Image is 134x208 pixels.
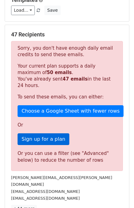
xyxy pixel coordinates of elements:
small: [EMAIL_ADDRESS][DOMAIN_NAME] [11,196,80,201]
a: Sign up for a plan [18,133,69,145]
h5: 47 Recipients [11,31,123,38]
iframe: Chat Widget [103,178,134,208]
a: Choose a Google Sheet with fewer rows [18,105,124,117]
a: Load... [11,6,35,15]
small: [EMAIL_ADDRESS][DOMAIN_NAME] [11,189,80,194]
p: To send these emails, you can either: [18,94,116,100]
p: Sorry, you don't have enough daily email credits to send these emails. [18,45,116,58]
strong: 50 emails [47,70,72,75]
div: Or you can use a filter (see "Advanced" below) to reduce the number of rows [18,150,116,164]
p: Your current plan supports a daily maximum of . You've already sent in the last 24 hours. [18,63,116,89]
button: Save [44,6,60,15]
strong: 47 emails [63,76,87,82]
small: [PERSON_NAME][EMAIL_ADDRESS][PERSON_NAME][DOMAIN_NAME] [11,175,112,187]
p: Or [18,122,116,128]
